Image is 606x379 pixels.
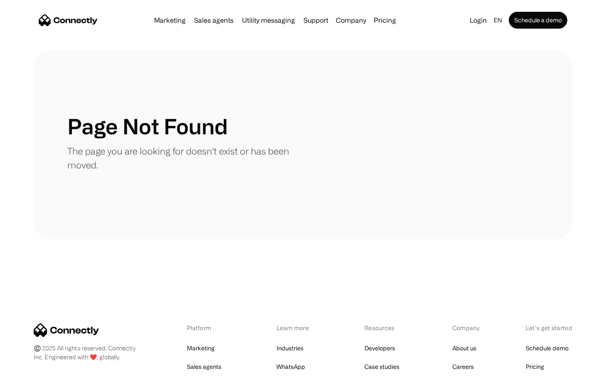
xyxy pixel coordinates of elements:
[187,361,221,373] a: Sales agents
[490,14,507,26] div: en
[67,114,228,139] h1: Page Not Found
[333,14,369,26] div: Company
[8,363,50,376] aside: Language selected: English
[466,14,490,26] a: Login
[39,14,98,27] a: home
[364,323,409,332] div: Resources
[300,17,332,24] a: Support
[276,323,321,332] div: Learn more
[276,342,303,354] a: Industries
[509,12,567,29] a: Schedule a demo
[452,323,482,332] div: Company
[526,361,544,373] a: Pricing
[526,342,569,354] a: Schedule demo
[67,144,303,172] p: The page you are looking for doesn't exist or has been moved.
[276,361,305,373] a: WhatsApp
[364,361,399,373] a: Case studies
[370,17,399,24] a: Pricing
[494,14,502,26] div: en
[452,342,476,354] a: About us
[17,364,50,376] ul: Language list
[151,17,189,24] a: Marketing
[364,342,395,354] a: Developers
[187,342,215,354] a: Marketing
[239,17,298,24] a: Utility messaging
[452,361,474,373] a: Careers
[336,14,366,26] div: Company
[526,323,572,332] div: Let’s get started
[187,323,233,332] div: Platform
[191,17,237,24] a: Sales agents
